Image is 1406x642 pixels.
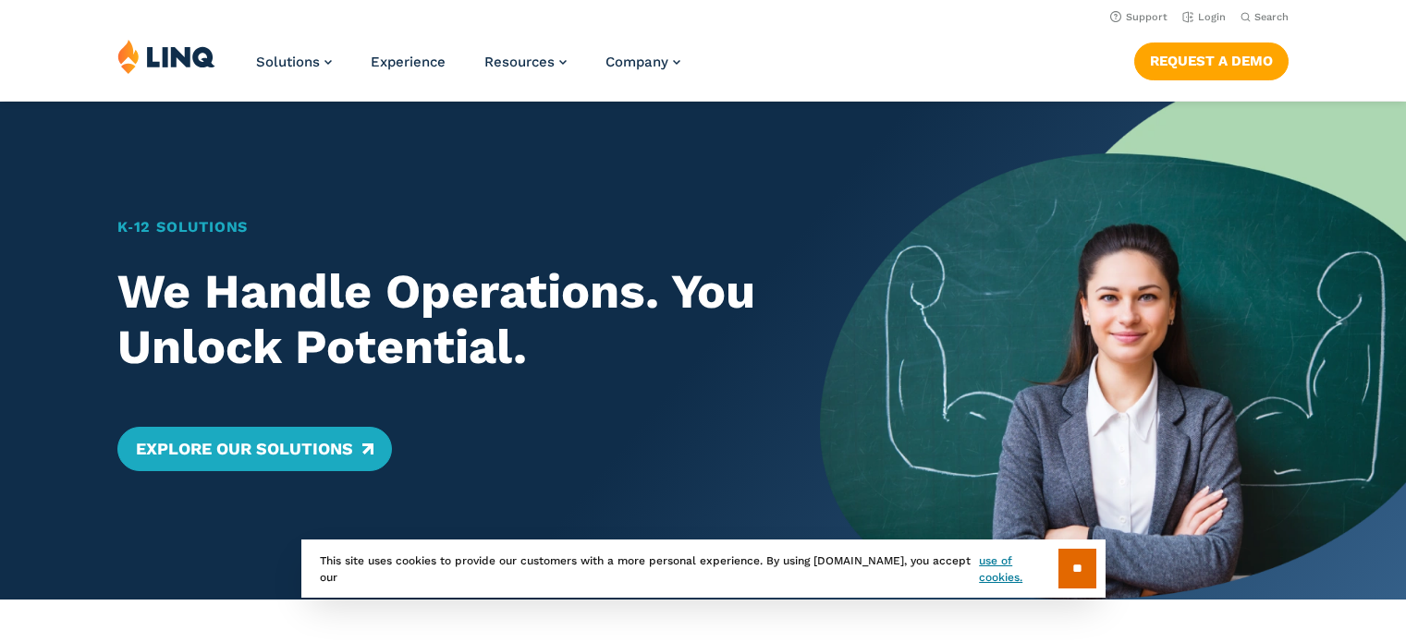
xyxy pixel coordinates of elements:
img: Home Banner [820,102,1406,600]
span: Company [605,54,668,70]
h2: We Handle Operations. You Unlock Potential. [117,264,764,375]
h1: K‑12 Solutions [117,216,764,238]
a: Company [605,54,680,70]
nav: Button Navigation [1134,39,1289,79]
span: Solutions [256,54,320,70]
div: This site uses cookies to provide our customers with a more personal experience. By using [DOMAIN... [301,539,1106,598]
a: Request a Demo [1134,42,1289,79]
a: use of cookies. [979,552,1058,586]
span: Search [1254,11,1289,23]
a: Resources [484,54,567,70]
img: LINQ | K‑12 Software [117,39,215,74]
nav: Primary Navigation [256,39,680,100]
a: Explore Our Solutions [117,427,392,471]
a: Solutions [256,54,332,70]
span: Resources [484,54,555,70]
button: Open Search Bar [1241,10,1289,24]
a: Login [1182,11,1226,23]
a: Experience [371,54,446,70]
a: Support [1110,11,1168,23]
